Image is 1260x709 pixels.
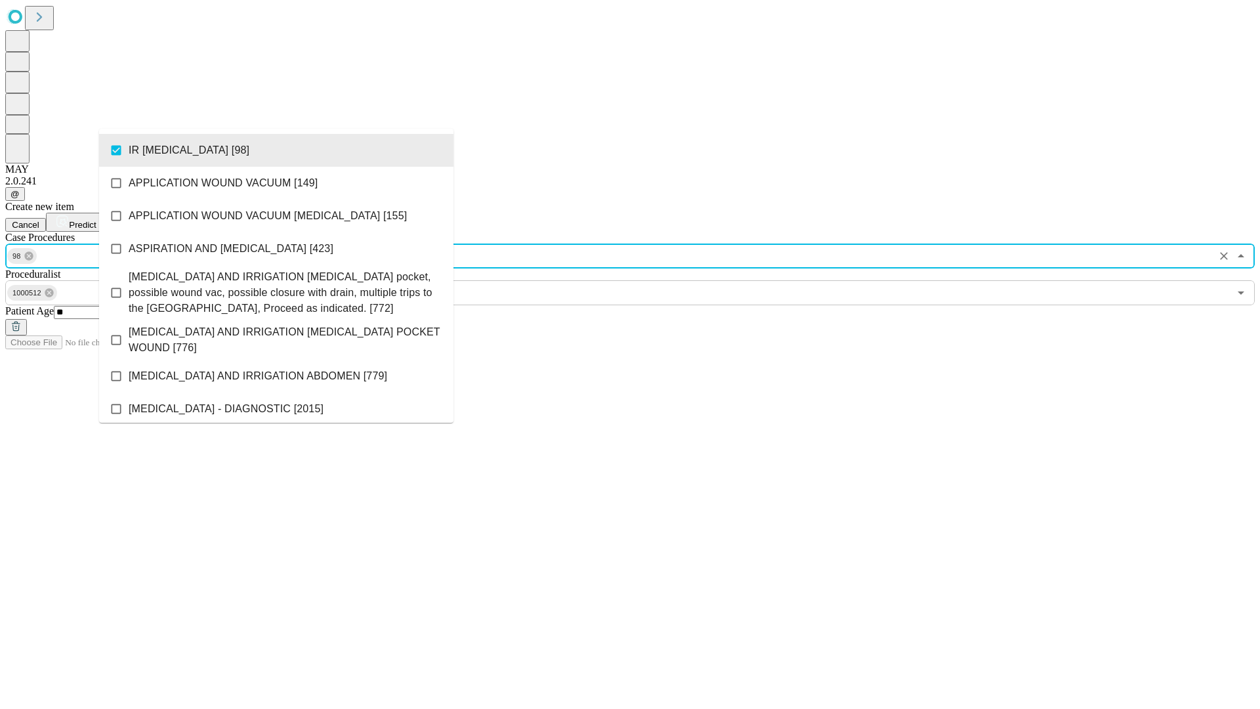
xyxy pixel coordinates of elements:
[129,401,324,417] span: [MEDICAL_DATA] - DIAGNOSTIC [2015]
[129,175,318,191] span: APPLICATION WOUND VACUUM [149]
[129,241,333,257] span: ASPIRATION AND [MEDICAL_DATA] [423]
[5,163,1255,175] div: MAY
[129,208,407,224] span: APPLICATION WOUND VACUUM [MEDICAL_DATA] [155]
[5,232,75,243] span: Scheduled Procedure
[5,175,1255,187] div: 2.0.241
[10,189,20,199] span: @
[46,213,106,232] button: Predict
[5,201,74,212] span: Create new item
[129,269,443,316] span: [MEDICAL_DATA] AND IRRIGATION [MEDICAL_DATA] pocket, possible wound vac, possible closure with dr...
[1232,247,1250,265] button: Close
[7,249,26,264] span: 98
[129,142,249,158] span: IR [MEDICAL_DATA] [98]
[69,220,96,230] span: Predict
[5,187,25,201] button: @
[5,269,60,280] span: Proceduralist
[1232,284,1250,302] button: Open
[7,286,47,301] span: 1000512
[12,220,39,230] span: Cancel
[5,218,46,232] button: Cancel
[1215,247,1233,265] button: Clear
[7,285,57,301] div: 1000512
[129,368,387,384] span: [MEDICAL_DATA] AND IRRIGATION ABDOMEN [779]
[7,248,37,264] div: 98
[129,324,443,356] span: [MEDICAL_DATA] AND IRRIGATION [MEDICAL_DATA] POCKET WOUND [776]
[5,305,54,316] span: Patient Age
